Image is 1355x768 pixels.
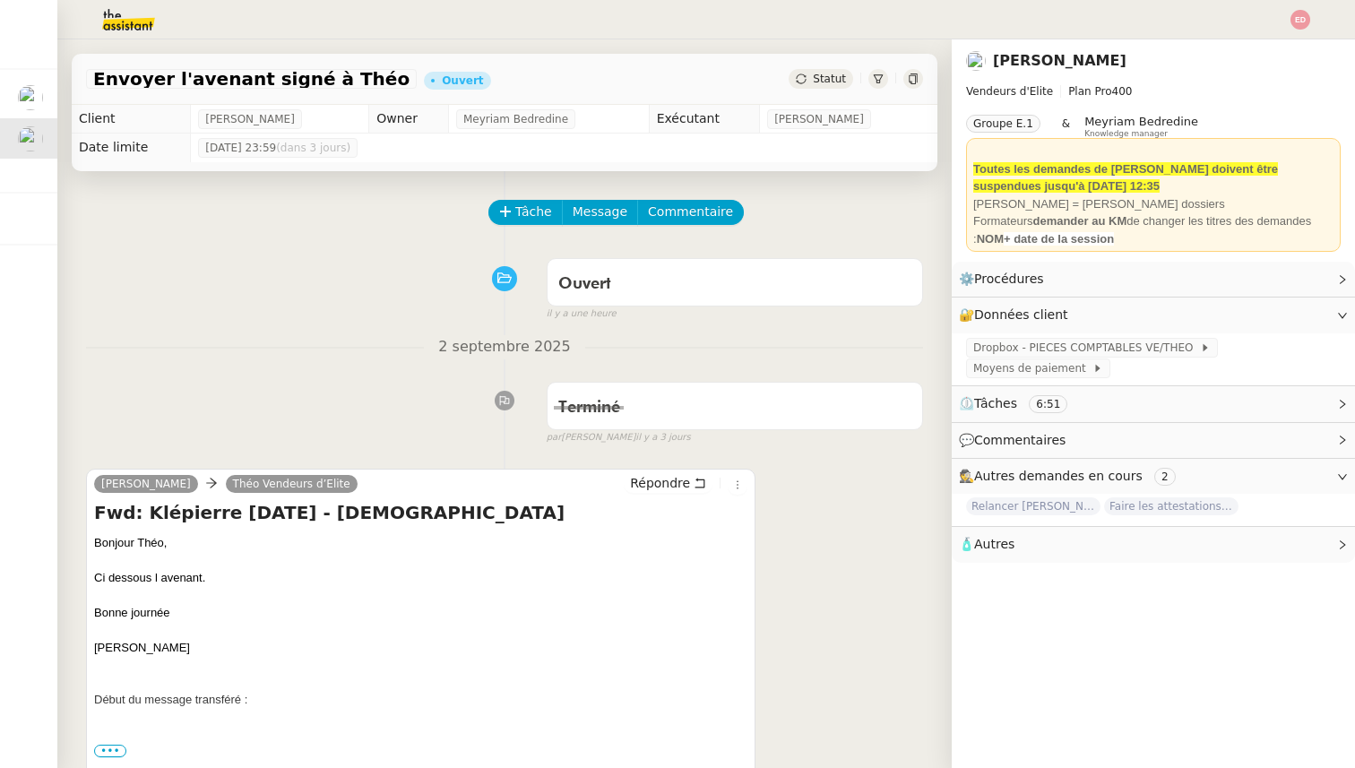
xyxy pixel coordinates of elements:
[442,75,483,86] div: Ouvert
[1104,497,1238,515] span: Faire les attestations de formation
[993,52,1126,69] a: [PERSON_NAME]
[966,85,1053,98] span: Vendeurs d'Elite
[952,386,1355,421] div: ⏲️Tâches 6:51
[72,105,191,134] td: Client
[648,202,733,222] span: Commentaire
[1062,115,1070,138] span: &
[562,200,638,225] button: Message
[973,359,1092,377] span: Moyens de paiement
[952,527,1355,562] div: 🧴Autres
[630,474,690,492] span: Répondre
[463,110,568,128] span: Meyriam Bedredine
[276,142,350,154] span: (dans 3 jours)
[1154,468,1176,486] nz-tag: 2
[974,537,1014,551] span: Autres
[1032,214,1126,228] strong: demander au KM
[547,430,691,445] small: [PERSON_NAME]
[959,469,1183,483] span: 🕵️
[624,473,712,493] button: Répondre
[488,200,563,225] button: Tâche
[959,305,1075,325] span: 🔐
[94,604,747,622] div: Bonne journée
[635,430,690,445] span: il y a 3 jours
[573,202,627,222] span: Message
[973,162,1278,194] strong: Toutes les demandes de [PERSON_NAME] doivent être suspendues jusqu'à [DATE] 12:35
[205,110,295,128] span: [PERSON_NAME]
[977,232,1004,246] strong: NOM
[94,500,747,525] h4: Fwd: Klépierre [DATE] - [DEMOGRAPHIC_DATA]
[558,400,620,416] span: Terminé
[952,459,1355,494] div: 🕵️Autres demandes en cours 2
[952,298,1355,332] div: 🔐Données client
[813,73,846,85] span: Statut
[424,335,584,359] span: 2 septembre 2025
[205,139,350,157] span: [DATE] 23:59
[973,195,1333,248] div: [PERSON_NAME] = [PERSON_NAME] dossiers Formateurs de changer les titres des demandes :
[1029,395,1067,413] nz-tag: 6:51
[515,202,552,222] span: Tâche
[974,469,1143,483] span: Autres demandes en cours
[973,339,1200,357] span: Dropbox - PIECES COMPTABLES VE/THEO
[1084,115,1198,128] span: Meyriam Bedredine
[974,433,1066,447] span: Commentaires
[101,478,191,490] span: [PERSON_NAME]
[1112,85,1133,98] span: 400
[774,110,864,128] span: [PERSON_NAME]
[18,126,43,151] img: users%2FxgWPCdJhSBeE5T1N2ZiossozSlm1%2Favatar%2F5b22230b-e380-461f-81e9-808a3aa6de32
[558,276,611,292] span: Ouvert
[72,134,191,162] td: Date limite
[637,200,744,225] button: Commentaire
[94,745,126,757] span: •••
[974,307,1068,322] span: Données client
[226,476,358,492] a: Théo Vendeurs d’Elite
[966,115,1040,133] nz-tag: Groupe E.1
[966,51,986,71] img: users%2FxgWPCdJhSBeE5T1N2ZiossozSlm1%2Favatar%2F5b22230b-e380-461f-81e9-808a3aa6de32
[1290,10,1310,30] img: svg
[94,569,747,587] div: Ci dessous l avenant.
[18,85,43,110] img: users%2FSclkIUIAuBOhhDrbgjtrSikBoD03%2Favatar%2F48cbc63d-a03d-4817-b5bf-7f7aeed5f2a9
[547,430,562,445] span: par
[959,269,1052,289] span: ⚙️
[1084,115,1198,138] app-user-label: Knowledge manager
[959,537,1014,551] span: 🧴
[1004,232,1114,246] strong: + date de la session
[966,497,1100,515] span: Relancer [PERSON_NAME] pour documents août
[959,396,1083,410] span: ⏲️
[649,105,760,134] td: Exécutant
[1084,129,1168,139] span: Knowledge manager
[974,272,1044,286] span: Procédures
[1068,85,1111,98] span: Plan Pro
[952,423,1355,458] div: 💬Commentaires
[94,534,747,552] div: Bonjour Théo,
[93,70,410,88] span: Envoyer l'avenant signé à Théo
[952,262,1355,297] div: ⚙️Procédures
[547,306,617,322] span: il y a une heure
[959,433,1074,447] span: 💬
[369,105,449,134] td: Owner
[974,396,1017,410] span: Tâches
[94,639,747,727] div: [PERSON_NAME] Début du message transféré :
